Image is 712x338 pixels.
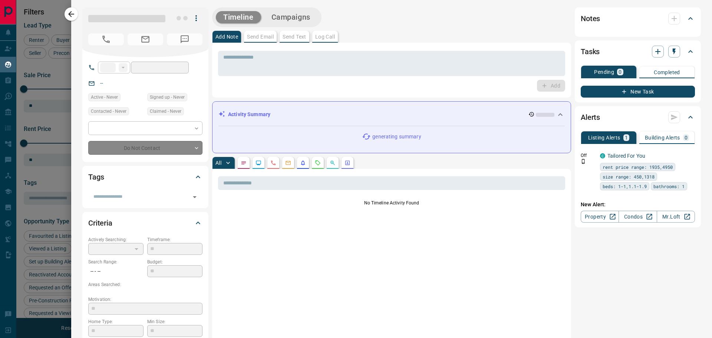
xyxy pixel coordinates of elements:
p: Off [581,152,596,159]
h2: Alerts [581,111,600,123]
p: Add Note [215,34,238,39]
div: Do Not Contact [88,141,202,155]
p: New Alert: [581,201,695,209]
p: -- - -- [88,265,144,278]
p: All [215,160,221,165]
span: bathrooms: 1 [653,183,685,190]
svg: Opportunities [330,160,336,166]
p: Actively Searching: [88,236,144,243]
h2: Tasks [581,46,600,58]
button: Timeline [216,11,261,23]
span: Claimed - Never [150,108,181,115]
button: New Task [581,86,695,98]
svg: Listing Alerts [300,160,306,166]
p: Motivation: [88,296,202,303]
span: No Number [88,33,124,45]
a: -- [100,80,103,86]
p: No Timeline Activity Found [218,200,565,206]
p: Building Alerts [645,135,680,140]
svg: Push Notification Only [581,159,586,164]
div: Criteria [88,214,202,232]
svg: Agent Actions [345,160,350,166]
p: Search Range: [88,259,144,265]
p: Listing Alerts [588,135,620,140]
p: Completed [654,70,680,75]
p: generating summary [372,133,421,141]
p: 0 [685,135,688,140]
button: Campaigns [264,11,318,23]
p: 1 [625,135,628,140]
span: No Number [167,33,202,45]
svg: Emails [285,160,291,166]
h2: Criteria [88,217,112,229]
span: size range: 450,1318 [603,173,655,180]
a: Tailored For You [607,153,645,159]
div: Tasks [581,43,695,60]
svg: Notes [241,160,247,166]
div: Alerts [581,108,695,126]
p: Budget: [147,259,202,265]
a: Property [581,211,619,223]
div: Tags [88,168,202,186]
span: Active - Never [91,93,118,101]
span: Contacted - Never [91,108,126,115]
svg: Lead Browsing Activity [256,160,261,166]
div: Activity Summary [218,108,565,121]
p: Home Type: [88,318,144,325]
h2: Notes [581,13,600,24]
button: Open [189,192,200,202]
h2: Tags [88,171,104,183]
div: Notes [581,10,695,27]
p: Activity Summary [228,111,270,118]
a: Mr.Loft [657,211,695,223]
p: Min Size: [147,318,202,325]
span: No Email [128,33,163,45]
span: rent price range: 1935,4950 [603,163,673,171]
p: Pending [594,69,614,75]
span: Signed up - Never [150,93,185,101]
span: beds: 1-1,1.1-1.9 [603,183,647,190]
p: 0 [619,69,622,75]
svg: Calls [270,160,276,166]
div: condos.ca [600,153,605,158]
p: Timeframe: [147,236,202,243]
svg: Requests [315,160,321,166]
p: Areas Searched: [88,281,202,288]
a: Condos [619,211,657,223]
